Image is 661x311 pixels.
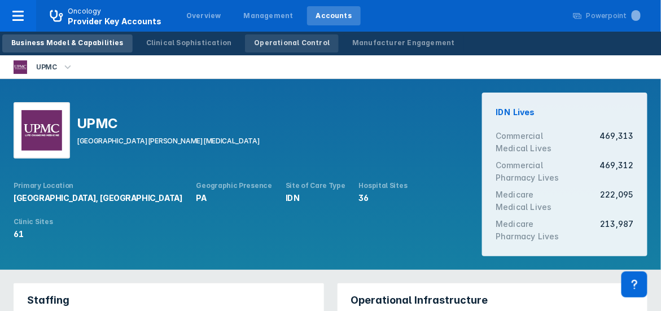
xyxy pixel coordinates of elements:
[586,11,641,21] div: Powerpoint
[177,6,230,25] a: Overview
[343,34,464,52] a: Manufacturer Engagement
[496,189,564,213] div: Medicare Medical Lives
[137,34,241,52] a: Clinical Sophistication
[186,11,221,21] div: Overview
[27,294,69,307] span: Staffing
[244,11,294,21] div: Management
[196,181,272,190] div: Geographic Presence
[496,218,564,243] div: Medicare Pharmacy Lives
[11,38,124,48] div: Business Model & Capabilities
[14,192,183,204] div: [GEOGRAPHIC_DATA], [GEOGRAPHIC_DATA]
[68,6,102,16] p: Oncology
[352,38,455,48] div: Manufacturer Engagement
[2,34,133,52] a: Business Model & Capabilities
[359,181,408,190] div: Hospital Sites
[77,135,260,147] div: [GEOGRAPHIC_DATA][PERSON_NAME][MEDICAL_DATA]
[307,6,361,25] a: Accounts
[146,38,232,48] div: Clinical Sophistication
[496,130,564,155] div: Commercial Medical Lives
[286,181,345,190] div: Site of Care Type
[14,181,183,190] div: Primary Location
[235,6,303,25] a: Management
[351,294,488,307] span: Operational Infrastructure
[77,116,260,131] div: UPMC
[496,106,634,119] div: IDN Lives
[14,102,70,159] img: upmc
[14,217,52,226] div: Clinic Sites
[316,11,352,21] div: Accounts
[621,271,647,297] div: Contact Support
[196,192,272,204] div: PA
[601,189,634,213] div: 222,095
[14,229,52,240] div: 61
[496,159,564,184] div: Commercial Pharmacy Lives
[359,192,408,204] div: 36
[601,218,634,243] div: 213,987
[68,16,161,26] span: Provider Key Accounts
[600,159,634,184] div: 469,312
[600,130,634,155] div: 469,313
[32,59,62,75] div: UPMC
[14,60,27,74] img: upmc
[254,38,330,48] div: Operational Control
[286,192,345,204] div: IDN
[245,34,339,52] a: Operational Control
